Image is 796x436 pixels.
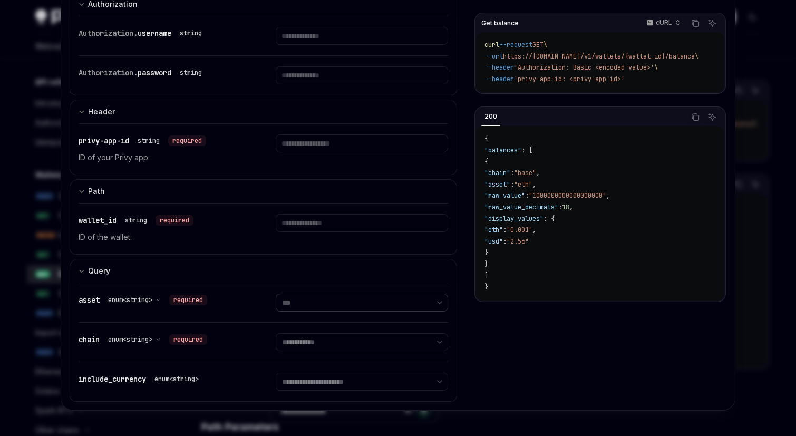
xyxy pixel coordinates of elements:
select: Select chain [276,333,448,351]
button: Copy the contents from the code block [688,16,702,30]
span: ] [484,272,488,280]
div: asset [79,294,207,306]
button: Ask AI [705,110,719,124]
span: : [ [521,146,532,154]
span: "balances" [484,146,521,154]
button: Expand input section [70,259,457,283]
span: "asset" [484,180,510,189]
span: 18 [562,203,569,211]
button: cURL [640,14,685,32]
div: required [169,334,207,345]
span: "usd" [484,237,503,246]
div: include_currency [79,373,203,385]
div: Path [88,185,105,198]
span: : [558,203,562,211]
span: chain [79,335,100,344]
span: \ [654,63,658,72]
span: https://[DOMAIN_NAME]/v1/wallets/{wallet_id}/balance [503,52,695,61]
div: privy-app-id [79,134,206,147]
span: } [484,248,488,257]
span: : { [543,215,555,223]
span: enum<string> [108,335,152,344]
span: : [525,191,529,200]
span: --header [484,63,514,72]
select: Select include_currency [276,373,448,391]
div: required [169,295,207,305]
span: "raw_value_decimals" [484,203,558,211]
span: Get balance [481,19,519,27]
span: --request [499,41,532,49]
span: : [510,180,514,189]
span: username [138,28,171,38]
span: asset [79,295,100,305]
span: Authorization. [79,28,138,38]
span: : [503,237,507,246]
span: } [484,260,488,268]
button: enum<string> [108,334,161,345]
span: Authorization. [79,68,138,77]
p: ID of your Privy app. [79,151,250,164]
span: , [536,169,540,177]
p: cURL [656,18,672,27]
button: Copy the contents from the code block [688,110,702,124]
span: } [484,283,488,291]
input: Enter privy-app-id [276,134,448,152]
button: Expand input section [70,179,457,203]
span: enum<string> [108,296,152,304]
span: 'Authorization: Basic <encoded-value>' [514,63,654,72]
span: GET [532,41,543,49]
p: ID of the wallet. [79,231,250,244]
span: , [606,191,610,200]
span: , [569,203,573,211]
span: "base" [514,169,536,177]
span: "display_values" [484,215,543,223]
button: Expand input section [70,100,457,123]
div: required [168,135,206,146]
input: Enter wallet_id [276,214,448,232]
span: "1000000000000000000" [529,191,606,200]
span: include_currency [79,374,146,384]
span: --url [484,52,503,61]
span: { [484,158,488,166]
button: enum<string> [108,295,161,305]
div: wallet_id [79,214,193,227]
span: "eth" [514,180,532,189]
div: 200 [481,110,500,123]
span: "2.56" [507,237,529,246]
span: \ [543,41,547,49]
span: "eth" [484,226,503,234]
button: Ask AI [705,16,719,30]
div: Header [88,105,115,118]
span: "0.001" [507,226,532,234]
span: \ [695,52,698,61]
span: "chain" [484,169,510,177]
input: Enter username [276,27,448,45]
div: Authorization.username [79,27,206,40]
span: privy-app-id [79,136,129,146]
span: , [532,180,536,189]
span: password [138,68,171,77]
div: chain [79,333,207,346]
input: Enter password [276,66,448,84]
div: required [156,215,193,226]
span: curl [484,41,499,49]
span: 'privy-app-id: <privy-app-id>' [514,75,625,83]
span: "raw_value" [484,191,525,200]
span: --header [484,75,514,83]
span: { [484,134,488,143]
div: Query [88,265,110,277]
span: , [532,226,536,234]
div: Authorization.password [79,66,206,79]
span: : [510,169,514,177]
span: : [503,226,507,234]
select: Select asset [276,294,448,312]
span: wallet_id [79,216,117,225]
